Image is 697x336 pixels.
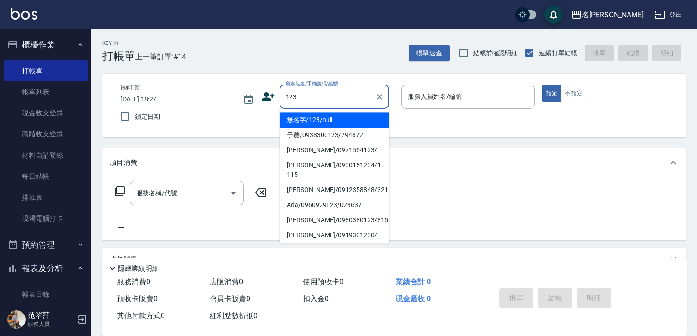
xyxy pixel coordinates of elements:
div: 項目消費 [102,148,686,177]
button: 帳單速查 [409,45,450,62]
li: Ada/0960929123/023637 [280,197,389,213]
li: [PERSON_NAME]/0919301230/ [280,228,389,243]
a: 材料自購登錄 [4,145,88,166]
button: 預約管理 [4,233,88,257]
li: 無名字/123/null [280,112,389,128]
span: 會員卡販賣 0 [210,294,250,303]
p: 店販銷售 [110,254,137,264]
button: 指定 [542,85,562,102]
li: 謝小姐/1234567890/965746 [280,243,389,258]
span: 服務消費 0 [117,277,150,286]
h2: Key In [102,40,135,46]
span: 店販消費 0 [210,277,243,286]
button: 登出 [651,6,686,23]
p: 項目消費 [110,158,137,168]
button: save [544,5,563,24]
a: 每日結帳 [4,166,88,187]
button: 名[PERSON_NAME] [567,5,647,24]
span: 連續打單結帳 [539,48,577,58]
input: YYYY/MM/DD hh:mm [121,92,234,107]
h5: 范翠萍 [28,311,74,320]
img: Logo [11,8,37,20]
span: 結帳前確認明細 [473,48,518,58]
a: 現金收支登錄 [4,102,88,123]
button: Clear [373,91,386,103]
span: 業績合計 0 [396,277,431,286]
span: 其他付款方式 0 [117,311,165,320]
span: 鎖定日期 [135,112,160,122]
a: 打帳單 [4,60,88,81]
h3: 打帳單 [102,50,135,63]
li: [PERSON_NAME]/0912358848/321631 [280,182,389,197]
span: 使用預收卡 0 [303,277,343,286]
span: 扣入金 0 [303,294,329,303]
button: 櫃檯作業 [4,33,88,57]
img: Person [7,310,26,329]
a: 排班表 [4,187,88,208]
label: 顧客姓名/手機號碼/編號 [286,80,338,87]
span: 上一筆訂單:#14 [135,51,186,63]
li: 子菱/0938300123/794872 [280,128,389,143]
a: 高階收支登錄 [4,123,88,144]
li: [PERSON_NAME]/0930151234/1-115 [280,158,389,182]
a: 報表目錄 [4,284,88,305]
button: Open [226,186,241,201]
button: 報表及分析 [4,256,88,280]
a: 帳單列表 [4,81,88,102]
button: 不指定 [561,85,586,102]
span: 紅利點數折抵 0 [210,311,258,320]
span: 現金應收 0 [396,294,431,303]
p: 服務人員 [28,320,74,328]
li: [PERSON_NAME]/0980380123/815467 [280,213,389,228]
a: 現場電腦打卡 [4,208,88,229]
span: 預收卡販賣 0 [117,294,158,303]
label: 帳單日期 [121,84,140,91]
li: [PERSON_NAME]/0971554123/ [280,143,389,158]
p: 隱藏業績明細 [118,264,159,273]
div: 店販銷售 [102,248,686,270]
button: Choose date, selected date is 2025-09-08 [238,89,259,111]
div: 名[PERSON_NAME] [582,9,644,21]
